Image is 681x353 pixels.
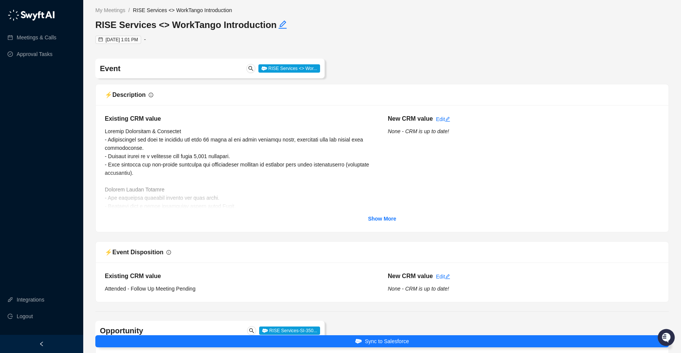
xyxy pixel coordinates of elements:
[258,65,320,71] a: RISE Services <> Wor...
[388,272,433,281] h5: New CRM value
[105,249,163,255] span: ⚡️ Event Disposition
[144,36,146,44] div: -
[8,68,21,82] img: 5124521997842_fc6d7dfcefe973c2e489_88.png
[26,76,96,82] div: We're available if you need us!
[95,19,382,31] h3: RISE Services <> WorkTango Introduction
[657,328,677,348] iframe: Open customer support
[8,30,138,42] p: Welcome 👋
[98,37,103,42] span: calendar
[259,327,320,335] span: RISE Services-SI-350...
[278,20,287,29] span: edit
[445,274,450,279] span: edit
[133,7,232,13] span: RISE Services <> WorkTango Introduction
[8,42,138,54] h2: How can we help?
[31,103,61,117] a: 📶Status
[17,30,56,45] a: Meetings & Calls
[39,341,44,347] span: left
[17,47,53,62] a: Approval Tasks
[258,64,320,73] span: RISE Services <> Wor...
[249,328,254,333] span: search
[8,314,13,319] span: logout
[17,292,44,307] a: Integrations
[436,274,450,280] a: Edit
[105,114,376,123] h5: Existing CRM value
[95,335,669,347] button: Sync to Salesforce
[8,8,23,23] img: Swyft AI
[105,92,146,98] span: ⚡️ Description
[388,128,449,134] i: None - CRM is up to date!
[8,9,55,21] img: logo-05li4sbe.png
[53,124,92,130] a: Powered byPylon
[365,337,409,345] span: Sync to Salesforce
[106,37,138,42] span: [DATE] 1:01 PM
[8,107,14,113] div: 📚
[75,124,92,130] span: Pylon
[105,286,196,292] span: Attended - Follow Up Meeting Pending
[100,325,226,336] h4: Opportunity
[445,117,450,122] span: edit
[436,116,450,122] a: Edit
[17,309,33,324] span: Logout
[388,286,449,292] i: None - CRM is up to date!
[166,250,171,255] span: info-circle
[278,19,287,31] button: Edit
[100,63,226,74] h4: Event
[149,93,153,97] span: info-circle
[128,6,130,14] li: /
[259,327,320,333] a: RISE Services-SI-350...
[5,103,31,117] a: 📚Docs
[368,216,396,222] strong: Show More
[15,106,28,114] span: Docs
[26,68,124,76] div: Start new chat
[129,71,138,80] button: Start new chat
[388,114,433,123] h5: New CRM value
[34,107,40,113] div: 📶
[42,106,58,114] span: Status
[248,66,253,71] span: search
[105,272,376,281] h5: Existing CRM value
[94,6,127,14] a: My Meetings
